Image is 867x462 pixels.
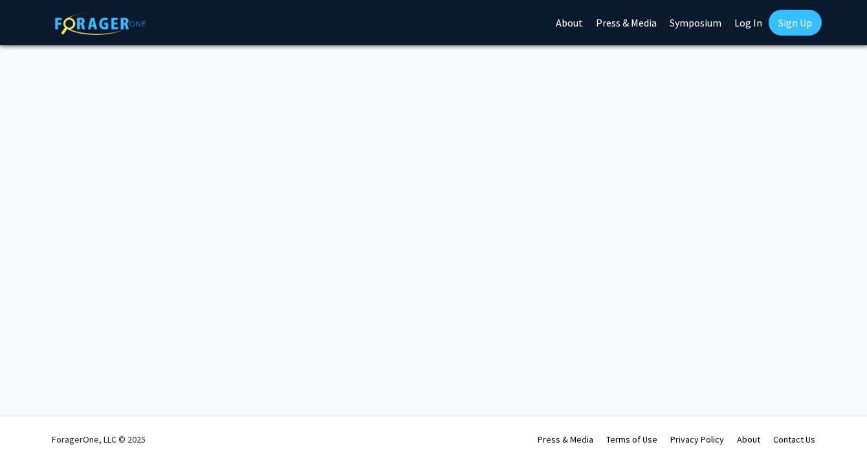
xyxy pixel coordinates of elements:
[52,417,146,462] div: ForagerOne, LLC © 2025
[55,12,146,35] img: ForagerOne Logo
[606,434,657,445] a: Terms of Use
[773,434,815,445] a: Contact Us
[737,434,760,445] a: About
[769,10,822,36] a: Sign Up
[538,434,593,445] a: Press & Media
[670,434,724,445] a: Privacy Policy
